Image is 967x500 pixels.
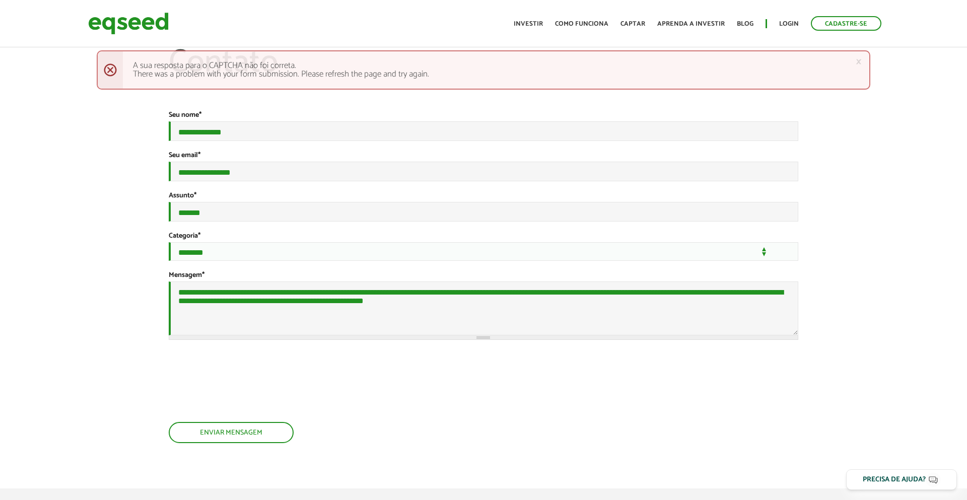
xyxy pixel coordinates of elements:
a: Captar [620,21,645,27]
a: Investir [514,21,543,27]
a: Blog [737,21,753,27]
img: EqSeed [88,10,169,37]
label: Categoria [169,233,200,240]
span: Este campo é obrigatório. [199,109,201,121]
span: Este campo é obrigatório. [198,230,200,242]
label: Assunto [169,192,196,199]
li: There was a problem with your form submission. Please refresh the page and try again. [133,70,849,79]
a: Como funciona [555,21,608,27]
label: Seu email [169,152,200,159]
label: Mensagem [169,272,204,279]
iframe: reCAPTCHA [169,360,322,399]
span: Este campo é obrigatório. [194,190,196,201]
span: Este campo é obrigatório. [202,269,204,281]
li: A sua resposta para o CAPTCHA não foi correta. [133,61,849,70]
button: Enviar mensagem [169,422,294,443]
a: Aprenda a investir [657,21,725,27]
label: Seu nome [169,112,201,119]
span: Este campo é obrigatório. [198,150,200,161]
a: × [856,56,862,67]
a: Login [779,21,799,27]
a: Cadastre-se [811,16,881,31]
